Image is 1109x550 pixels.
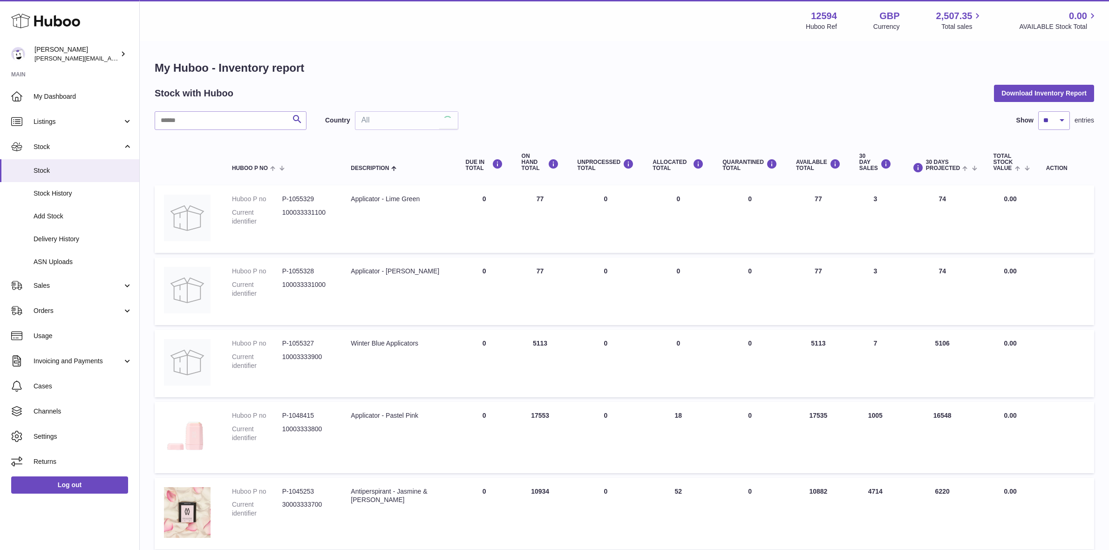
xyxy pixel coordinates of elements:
[796,159,841,171] div: AVAILABLE Total
[232,339,282,348] dt: Huboo P no
[34,54,187,62] span: [PERSON_NAME][EMAIL_ADDRESS][DOMAIN_NAME]
[232,165,268,171] span: Huboo P no
[164,487,211,538] img: product image
[34,143,122,151] span: Stock
[512,330,568,397] td: 5113
[901,330,984,397] td: 5106
[643,478,713,550] td: 52
[11,476,128,493] a: Log out
[873,22,900,31] div: Currency
[568,330,644,397] td: 0
[748,412,752,419] span: 0
[34,457,132,466] span: Returns
[1075,116,1094,125] span: entries
[232,425,282,442] dt: Current identifier
[879,10,899,22] strong: GBP
[568,185,644,253] td: 0
[748,195,752,203] span: 0
[34,432,132,441] span: Settings
[351,339,447,348] div: Winter Blue Applicators
[512,402,568,473] td: 17553
[850,258,901,325] td: 3
[164,339,211,386] img: product image
[351,165,389,171] span: Description
[643,402,713,473] td: 18
[1019,10,1098,31] a: 0.00 AVAILABLE Stock Total
[787,258,850,325] td: 77
[748,488,752,495] span: 0
[850,402,901,473] td: 1005
[232,195,282,204] dt: Huboo P no
[11,47,25,61] img: owen@wearemakewaves.com
[806,22,837,31] div: Huboo Ref
[643,258,713,325] td: 0
[1004,267,1016,275] span: 0.00
[351,487,447,505] div: Antiperspirant - Jasmine & [PERSON_NAME]
[456,478,512,550] td: 0
[351,411,447,420] div: Applicator - Pastel Pink
[1069,10,1087,22] span: 0.00
[155,87,233,100] h2: Stock with Huboo
[351,267,447,276] div: Applicator - [PERSON_NAME]
[568,402,644,473] td: 0
[901,402,984,473] td: 16548
[282,487,333,496] dd: P-1045253
[643,185,713,253] td: 0
[811,10,837,22] strong: 12594
[456,402,512,473] td: 0
[232,280,282,298] dt: Current identifier
[850,478,901,550] td: 4714
[34,407,132,416] span: Channels
[456,330,512,397] td: 0
[941,22,983,31] span: Total sales
[282,195,333,204] dd: P-1055329
[282,339,333,348] dd: P-1055327
[351,195,447,204] div: Applicator - Lime Green
[282,411,333,420] dd: P-1048415
[282,425,333,442] dd: 10003333800
[34,357,122,366] span: Invoicing and Payments
[568,258,644,325] td: 0
[936,10,973,22] span: 2,507.35
[850,330,901,397] td: 7
[1016,116,1034,125] label: Show
[748,267,752,275] span: 0
[1046,165,1085,171] div: Action
[164,411,211,462] img: product image
[936,10,983,31] a: 2,507.35 Total sales
[232,487,282,496] dt: Huboo P no
[578,159,634,171] div: UNPROCESSED Total
[466,159,503,171] div: DUE IN TOTAL
[232,208,282,226] dt: Current identifier
[34,306,122,315] span: Orders
[325,116,350,125] label: Country
[282,208,333,226] dd: 100033331100
[850,185,901,253] td: 3
[568,478,644,550] td: 0
[34,332,132,340] span: Usage
[34,235,132,244] span: Delivery History
[164,267,211,313] img: product image
[34,212,132,221] span: Add Stock
[512,185,568,253] td: 77
[787,185,850,253] td: 77
[512,478,568,550] td: 10934
[232,411,282,420] dt: Huboo P no
[994,85,1094,102] button: Download Inventory Report
[282,267,333,276] dd: P-1055328
[456,185,512,253] td: 0
[787,402,850,473] td: 17535
[34,92,132,101] span: My Dashboard
[901,258,984,325] td: 74
[232,500,282,518] dt: Current identifier
[232,267,282,276] dt: Huboo P no
[232,353,282,370] dt: Current identifier
[1004,340,1016,347] span: 0.00
[859,153,891,172] div: 30 DAY SALES
[748,340,752,347] span: 0
[282,500,333,518] dd: 30003333700
[456,258,512,325] td: 0
[722,159,777,171] div: QUARANTINED Total
[1004,195,1016,203] span: 0.00
[901,478,984,550] td: 6220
